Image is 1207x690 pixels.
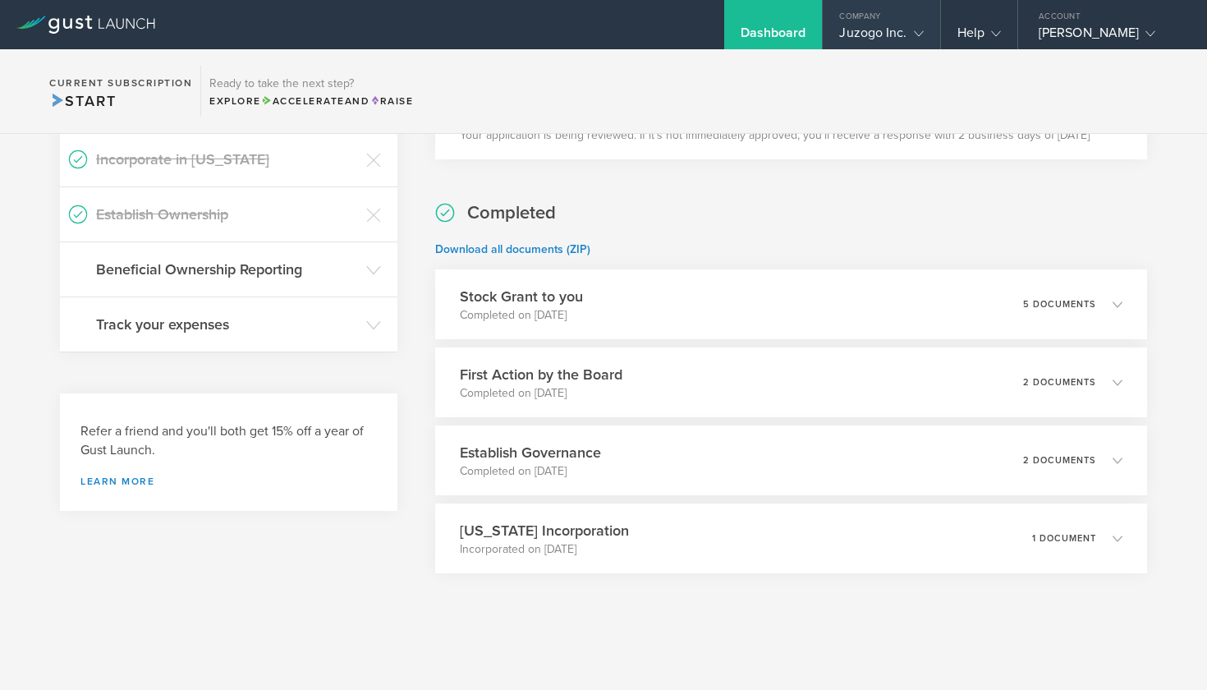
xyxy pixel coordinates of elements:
span: Accelerate [261,95,345,107]
h3: Establish Ownership [96,204,358,225]
div: Juzogo Inc. [839,25,923,49]
p: 2 documents [1023,456,1096,465]
span: and [261,95,370,107]
p: Incorporated on [DATE] [460,541,629,558]
h3: [US_STATE] Incorporation [460,520,629,541]
a: Learn more [80,476,377,486]
div: Explore [209,94,413,108]
p: Your application is being reviewed. If it's not immediately approved, you'll receive a response w... [460,127,1090,144]
p: 1 document [1032,534,1096,543]
span: Start [49,92,116,110]
h2: Completed [467,201,556,225]
h3: First Action by the Board [460,364,622,385]
p: Completed on [DATE] [460,463,601,480]
h3: Track your expenses [96,314,358,335]
h3: Ready to take the next step? [209,78,413,90]
div: Help [957,25,1001,49]
p: Completed on [DATE] [460,307,583,324]
h3: Stock Grant to you [460,286,583,307]
div: Ready to take the next step?ExploreAccelerateandRaise [200,66,421,117]
h3: Refer a friend and you'll both get 15% off a year of Gust Launch. [80,422,377,460]
h3: Beneficial Ownership Reporting [96,259,358,280]
h2: Current Subscription [49,78,192,88]
p: 5 documents [1023,300,1096,309]
h3: Establish Governance [460,442,601,463]
a: Download all documents (ZIP) [435,242,590,256]
span: Raise [369,95,413,107]
p: 2 documents [1023,378,1096,387]
div: [PERSON_NAME] [1039,25,1178,49]
div: Dashboard [741,25,806,49]
h3: Incorporate in [US_STATE] [96,149,358,170]
p: Completed on [DATE] [460,385,622,402]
